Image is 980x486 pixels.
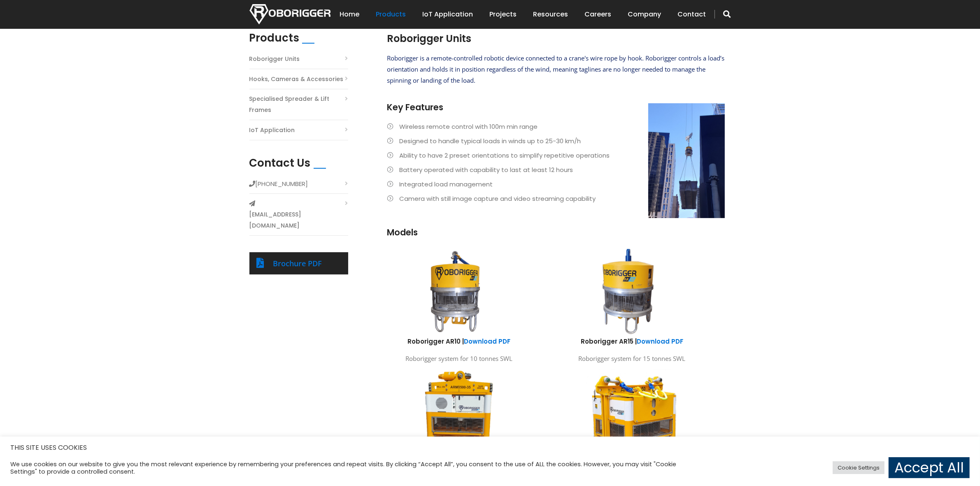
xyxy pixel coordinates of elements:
[387,164,725,175] li: Battery operated with capability to last at least 12 hours
[387,101,725,113] h3: Key Features
[387,226,725,238] h3: Models
[249,178,348,194] li: [PHONE_NUMBER]
[249,32,300,44] h2: Products
[833,461,885,474] a: Cookie Settings
[273,258,322,268] a: Brochure PDF
[379,337,540,346] h6: Roborigger AR10 |
[678,2,706,27] a: Contact
[249,53,300,65] a: Roborigger Units
[585,2,612,27] a: Careers
[10,442,970,453] h5: THIS SITE USES COOKIES
[552,337,712,346] h6: Roborigger AR15 |
[379,353,540,364] p: Roborigger system for 10 tonnes SWL
[249,74,344,85] a: Hooks, Cameras & Accessories
[889,457,970,478] a: Accept All
[387,54,725,84] span: Roborigger is a remote-controlled robotic device connected to a crane's wire rope by hook. Robori...
[249,157,311,170] h2: Contact Us
[387,135,725,146] li: Designed to handle typical loads in winds up to 25-30 km/h
[533,2,568,27] a: Resources
[464,337,511,346] a: Download PDF
[552,353,712,364] p: Roborigger system for 15 tonnes SWL
[249,209,348,231] a: [EMAIL_ADDRESS][DOMAIN_NAME]
[387,193,725,204] li: Camera with still image capture and video streaming capability
[249,4,331,24] img: Nortech
[628,2,661,27] a: Company
[387,179,725,190] li: Integrated load management
[10,460,682,475] div: We use cookies on our website to give you the most relevant experience by remembering your prefer...
[490,2,517,27] a: Projects
[249,125,295,136] a: IoT Application
[423,2,473,27] a: IoT Application
[387,150,725,161] li: Ability to have 2 preset orientations to simplify repetitive operations
[387,32,725,46] h2: Roborigger Units
[387,121,725,132] li: Wireless remote control with 100m min range
[376,2,406,27] a: Products
[637,337,683,346] a: Download PDF
[340,2,360,27] a: Home
[249,93,348,116] a: Specialised Spreader & Lift Frames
